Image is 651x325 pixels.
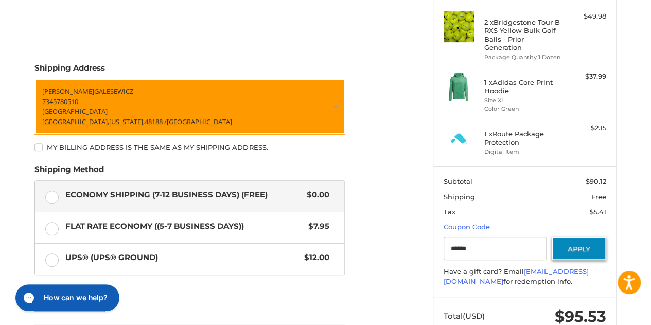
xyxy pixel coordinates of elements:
[167,116,232,126] span: [GEOGRAPHIC_DATA]
[444,177,472,185] span: Subtotal
[484,130,563,147] h4: 1 x Route Package Protection
[444,237,547,260] input: Gift Certificate or Coupon Code
[34,143,345,151] label: My billing address is the same as my shipping address.
[65,189,302,201] span: Economy Shipping (7-12 Business Days) (Free)
[34,62,105,79] legend: Shipping Address
[591,193,606,201] span: Free
[484,18,563,52] h4: 2 x Bridgestone Tour B RXS Yellow Bulk Golf Balls - Prior Generation
[94,87,133,96] span: GALESEWICZ
[590,208,606,216] span: $5.41
[42,107,108,116] span: [GEOGRAPHIC_DATA]
[484,96,563,105] li: Size XL
[109,116,145,126] span: [US_STATE],
[299,252,329,264] span: $12.00
[34,164,104,180] legend: Shipping Method
[566,72,606,82] div: $37.99
[42,96,78,106] span: 7345780510
[566,11,606,22] div: $49.98
[552,237,606,260] button: Apply
[302,189,329,201] span: $0.00
[42,87,94,96] span: [PERSON_NAME]
[444,193,475,201] span: Shipping
[484,148,563,157] li: Digital Item
[566,123,606,133] div: $2.15
[444,311,485,321] span: Total (USD)
[42,116,109,126] span: [GEOGRAPHIC_DATA],
[484,105,563,113] li: Color Green
[65,220,304,232] span: Flat Rate Economy ((5-7 Business Days))
[65,252,300,264] span: UPS® (UPS® Ground)
[444,267,606,287] div: Have a gift card? Email for redemption info.
[444,208,455,216] span: Tax
[444,223,490,231] a: Coupon Code
[484,53,563,62] li: Package Quantity 1 Dozen
[484,78,563,95] h4: 1 x Adidas Core Print Hoodie
[34,79,345,134] a: Enter or select a different address
[10,281,122,315] iframe: Gorgias live chat messenger
[145,116,167,126] span: 48188 /
[586,177,606,185] span: $90.12
[303,220,329,232] span: $7.95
